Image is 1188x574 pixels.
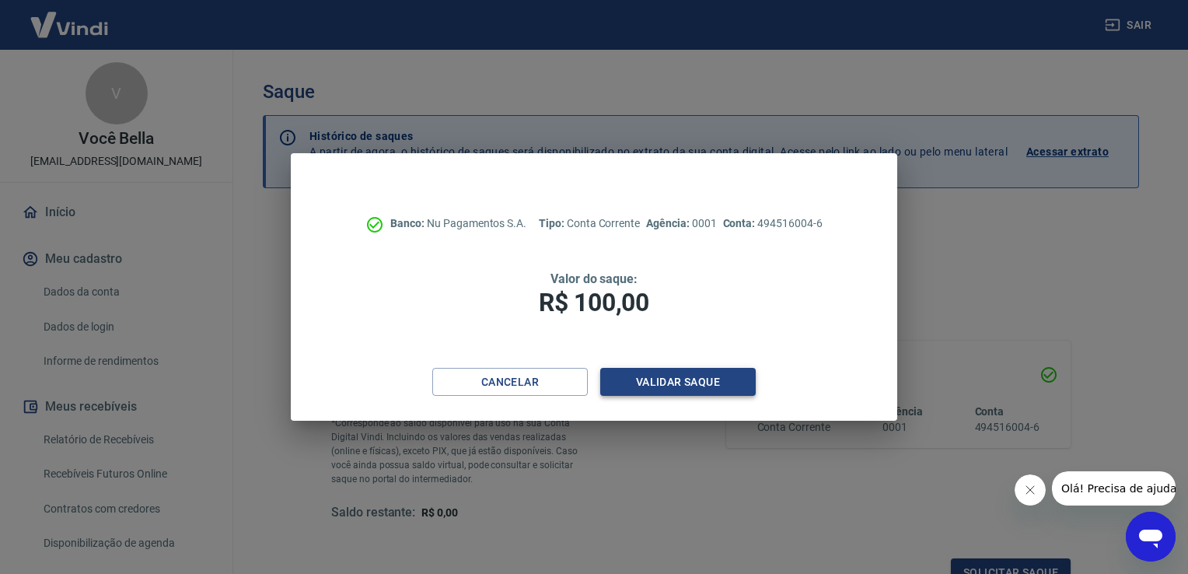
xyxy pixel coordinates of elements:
[723,217,758,229] span: Conta:
[1015,474,1046,506] iframe: Fechar mensagem
[646,215,716,232] p: 0001
[539,217,567,229] span: Tipo:
[539,215,640,232] p: Conta Corrente
[390,215,526,232] p: Nu Pagamentos S.A.
[539,288,649,317] span: R$ 100,00
[390,217,427,229] span: Banco:
[432,368,588,397] button: Cancelar
[550,271,638,286] span: Valor do saque:
[1052,471,1176,506] iframe: Mensagem da empresa
[9,11,131,23] span: Olá! Precisa de ajuda?
[1126,512,1176,562] iframe: Botão para abrir a janela de mensagens
[600,368,756,397] button: Validar saque
[646,217,692,229] span: Agência:
[723,215,823,232] p: 494516004-6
